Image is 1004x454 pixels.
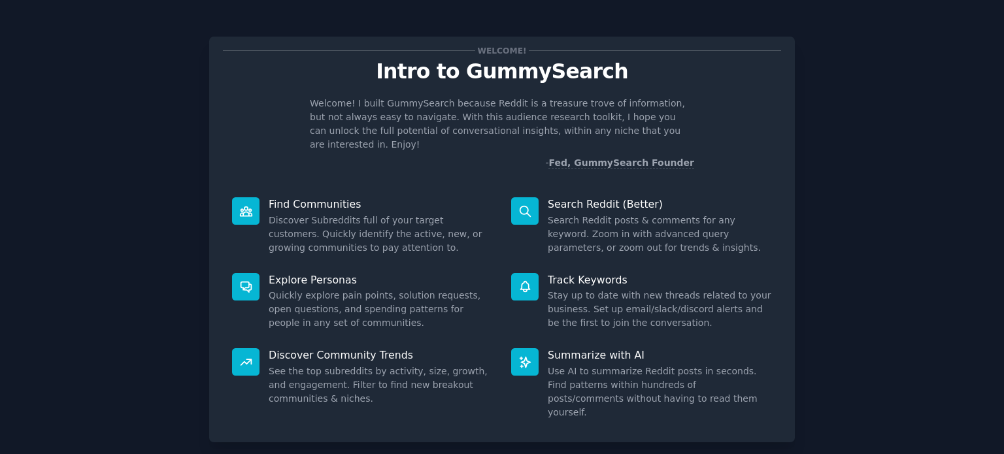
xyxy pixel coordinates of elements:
div: - [545,156,694,170]
p: Discover Community Trends [269,348,493,362]
dd: Stay up to date with new threads related to your business. Set up email/slack/discord alerts and ... [548,289,772,330]
p: Intro to GummySearch [223,60,781,83]
p: Track Keywords [548,273,772,287]
p: Search Reddit (Better) [548,197,772,211]
dd: Search Reddit posts & comments for any keyword. Zoom in with advanced query parameters, or zoom o... [548,214,772,255]
dd: Discover Subreddits full of your target customers. Quickly identify the active, new, or growing c... [269,214,493,255]
dd: Quickly explore pain points, solution requests, open questions, and spending patterns for people ... [269,289,493,330]
p: Explore Personas [269,273,493,287]
p: Welcome! I built GummySearch because Reddit is a treasure trove of information, but not always ea... [310,97,694,152]
p: Find Communities [269,197,493,211]
a: Fed, GummySearch Founder [548,157,694,169]
dd: See the top subreddits by activity, size, growth, and engagement. Filter to find new breakout com... [269,365,493,406]
dd: Use AI to summarize Reddit posts in seconds. Find patterns within hundreds of posts/comments with... [548,365,772,419]
span: Welcome! [475,44,529,57]
p: Summarize with AI [548,348,772,362]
